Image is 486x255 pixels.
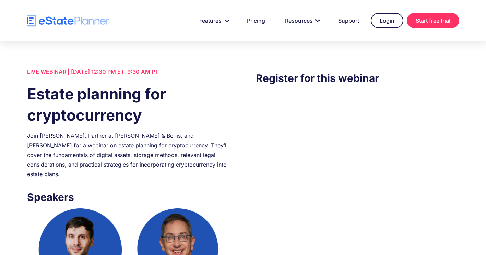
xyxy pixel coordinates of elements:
[277,14,327,27] a: Resources
[27,189,230,205] h3: Speakers
[27,83,230,126] h1: Estate planning for cryptocurrency
[27,67,230,76] div: LIVE WEBINAR | [DATE] 12:30 PM ET, 9:30 AM PT
[27,15,109,27] a: home
[191,14,235,27] a: Features
[256,70,459,86] h3: Register for this webinar
[27,131,230,179] div: Join [PERSON_NAME], Partner at [PERSON_NAME] & Berlis, and [PERSON_NAME] for a webinar on estate ...
[256,100,459,151] iframe: Form 0
[407,13,459,28] a: Start free trial
[330,14,367,27] a: Support
[371,13,403,28] a: Login
[239,14,273,27] a: Pricing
